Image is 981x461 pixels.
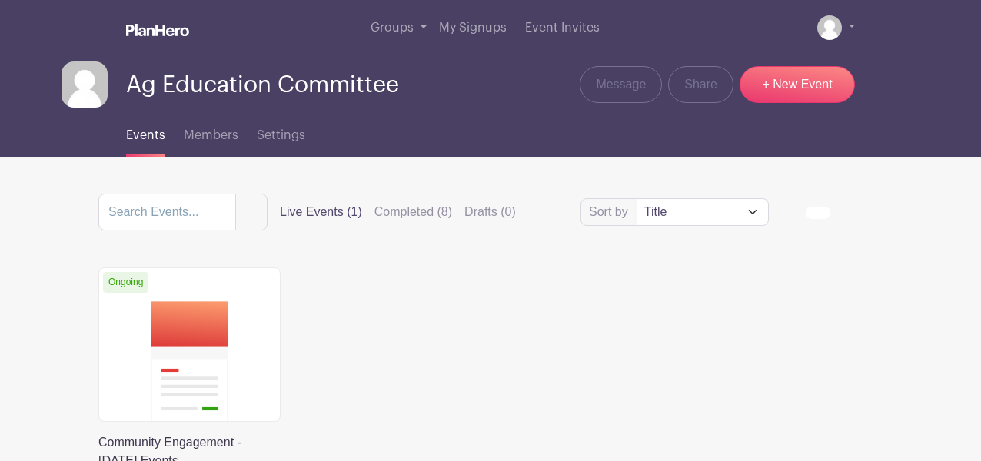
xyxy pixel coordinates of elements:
label: Sort by [589,203,633,221]
div: order and view [806,207,883,219]
a: Settings [257,108,305,157]
span: Members [184,129,238,141]
span: Settings [257,129,305,141]
a: Events [126,108,165,157]
span: Share [684,75,717,94]
label: Drafts (0) [464,203,516,221]
span: Groups [371,22,414,34]
a: Share [668,66,733,103]
label: Completed (8) [374,203,452,221]
label: Live Events (1) [280,203,362,221]
img: default-ce2991bfa6775e67f084385cd625a349d9dcbb7a52a09fb2fda1e96e2d18dcdb.png [62,61,108,108]
span: Event Invites [525,22,600,34]
img: logo_white-6c42ec7e38ccf1d336a20a19083b03d10ae64f83f12c07503d8b9e83406b4c7d.svg [126,24,189,36]
span: Ag Education Committee [126,72,399,98]
img: default-ce2991bfa6775e67f084385cd625a349d9dcbb7a52a09fb2fda1e96e2d18dcdb.png [817,15,842,40]
a: Members [184,108,238,157]
div: filters [280,203,516,221]
span: Events [126,129,165,141]
a: + New Event [740,66,855,103]
span: Message [596,75,646,94]
a: Message [580,66,662,103]
span: My Signups [439,22,507,34]
input: Search Events... [98,194,236,230]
